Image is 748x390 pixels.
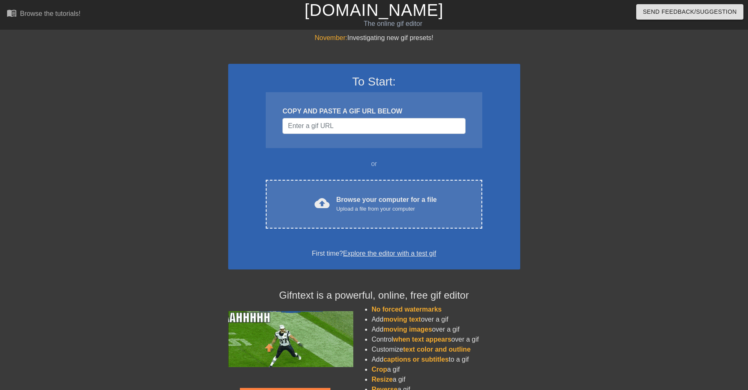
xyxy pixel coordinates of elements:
div: COPY AND PASTE A GIF URL BELOW [282,106,465,116]
span: text color and outline [403,346,471,353]
li: Add over a gif [372,325,520,335]
li: Customize [372,345,520,355]
span: moving text [383,316,421,323]
div: Browse your computer for a file [336,195,437,213]
li: a gif [372,365,520,375]
h4: Gifntext is a powerful, online, free gif editor [228,289,520,302]
a: Browse the tutorials! [7,8,81,21]
button: Send Feedback/Suggestion [636,4,743,20]
div: The online gif editor [254,19,533,29]
li: Add over a gif [372,315,520,325]
li: a gif [372,375,520,385]
div: or [250,159,499,169]
div: Investigating new gif presets! [228,33,520,43]
span: November: [315,34,347,41]
img: football_small.gif [228,311,353,367]
h3: To Start: [239,75,509,89]
span: cloud_upload [315,196,330,211]
span: captions or subtitles [383,356,448,363]
li: Control over a gif [372,335,520,345]
div: Upload a file from your computer [336,205,437,213]
li: Add to a gif [372,355,520,365]
input: Username [282,118,465,134]
span: Resize [372,376,393,383]
a: Explore the editor with a test gif [343,250,436,257]
span: when text appears [393,336,451,343]
a: [DOMAIN_NAME] [305,1,443,19]
span: moving images [383,326,432,333]
span: menu_book [7,8,17,18]
span: Crop [372,366,387,373]
span: Send Feedback/Suggestion [643,7,737,17]
div: First time? [239,249,509,259]
span: No forced watermarks [372,306,442,313]
div: Browse the tutorials! [20,10,81,17]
